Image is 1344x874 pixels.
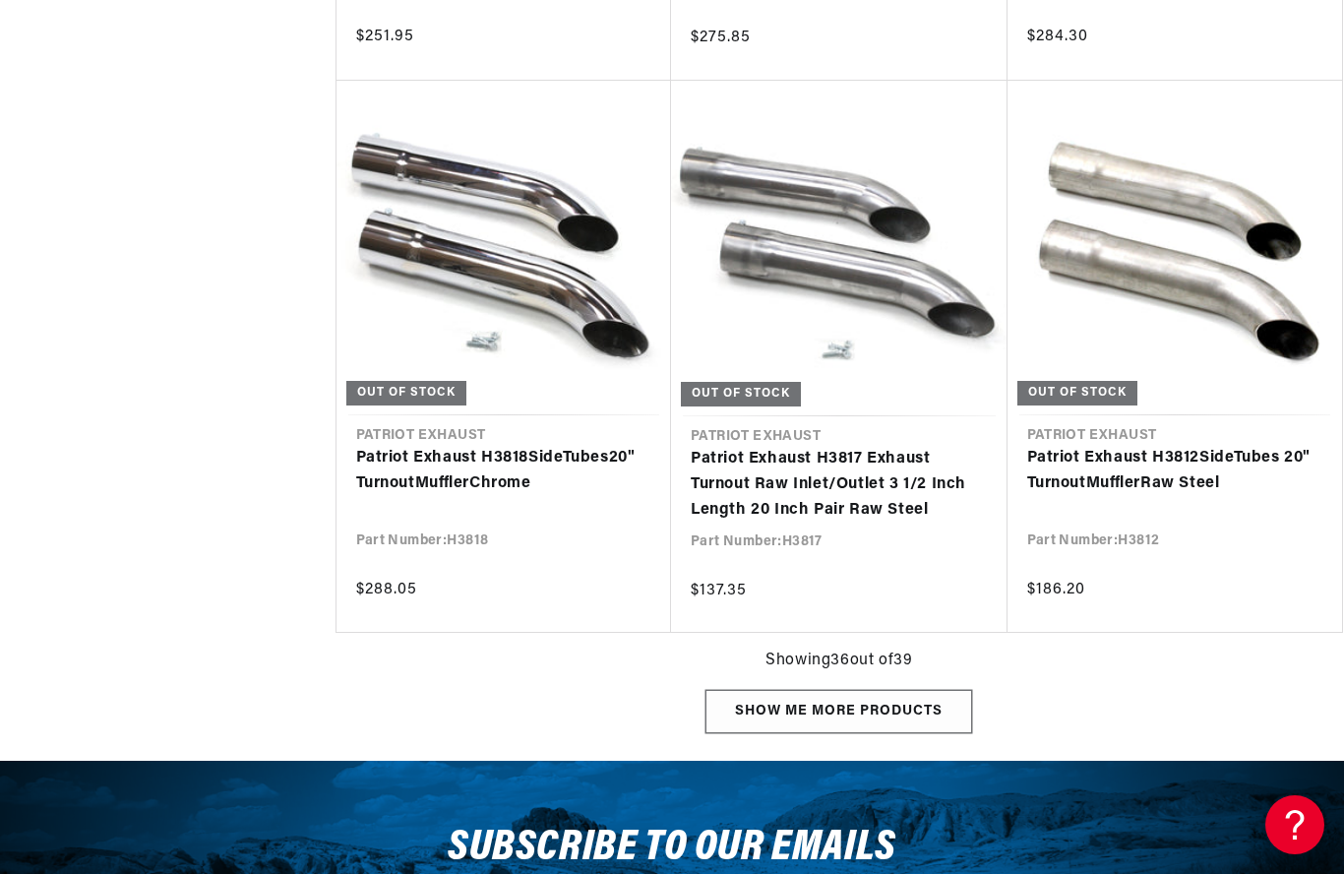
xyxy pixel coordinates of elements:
[765,649,912,674] span: Showing 36 out of 39
[356,446,652,496] a: Patriot Exhaust H3818SideTubes20" TurnoutMufflerChrome
[691,447,988,523] a: Patriot Exhaust H3817 Exhaust Turnout Raw Inlet/Outlet 3 1/2 Inch Length 20 Inch Pair Raw Steel
[705,690,972,734] div: Show me more products
[448,830,896,867] h3: Subscribe to our emails
[1027,446,1323,496] a: Patriot Exhaust H3812SideTubes 20" TurnoutMufflerRaw Steel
